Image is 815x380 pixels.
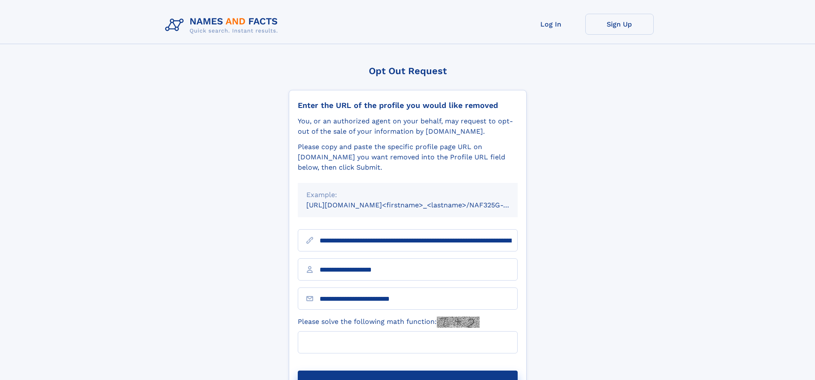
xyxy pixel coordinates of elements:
div: You, or an authorized agent on your behalf, may request to opt-out of the sale of your informatio... [298,116,518,137]
div: Opt Out Request [289,66,527,76]
div: Please copy and paste the specific profile page URL on [DOMAIN_NAME] you want removed into the Pr... [298,142,518,173]
img: Logo Names and Facts [162,14,285,37]
label: Please solve the following math function: [298,317,480,328]
div: Enter the URL of the profile you would like removed [298,101,518,110]
div: Example: [306,190,509,200]
small: [URL][DOMAIN_NAME]<firstname>_<lastname>/NAF325G-xxxxxxxx [306,201,534,209]
a: Sign Up [585,14,654,35]
a: Log In [517,14,585,35]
